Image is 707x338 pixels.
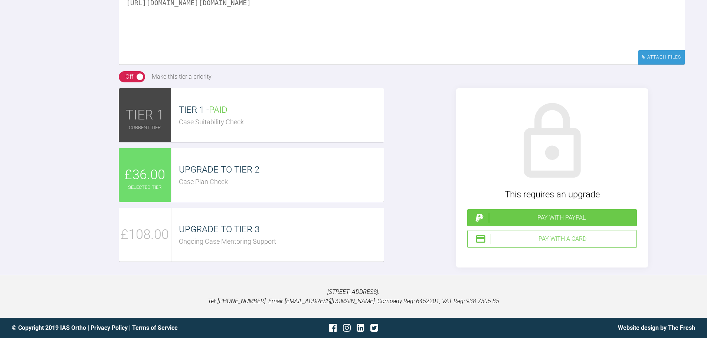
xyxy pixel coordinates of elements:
img: stripeIcon.ae7d7783.svg [475,233,486,245]
span: PAID [209,105,228,115]
div: Case Suitability Check [179,117,384,128]
a: Terms of Service [132,324,178,331]
span: UPGRADE TO TIER 2 [179,164,259,175]
div: Case Plan Check [179,177,384,187]
span: £36.00 [124,164,165,186]
a: Privacy Policy [91,324,128,331]
span: TIER 1 - [179,105,228,115]
div: Off [125,72,133,82]
span: £108.00 [121,224,169,246]
span: TIER 1 [125,105,164,126]
img: paypal.a7a4ce45.svg [474,212,485,223]
p: [STREET_ADDRESS]. Tel: [PHONE_NUMBER], Email: [EMAIL_ADDRESS][DOMAIN_NAME], Company Reg: 6452201,... [12,287,695,306]
img: lock.6dc949b6.svg [510,99,595,185]
div: This requires an upgrade [467,187,637,201]
div: Make this tier a priority [152,72,212,82]
div: Attach Files [638,50,685,65]
div: © Copyright 2019 IAS Ortho | | [12,323,240,333]
span: UPGRADE TO TIER 3 [179,224,259,234]
div: Pay with a Card [491,234,634,244]
a: Website design by The Fresh [618,324,695,331]
div: Ongoing Case Mentoring Support [179,236,384,247]
div: Pay with PayPal [489,213,634,223]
